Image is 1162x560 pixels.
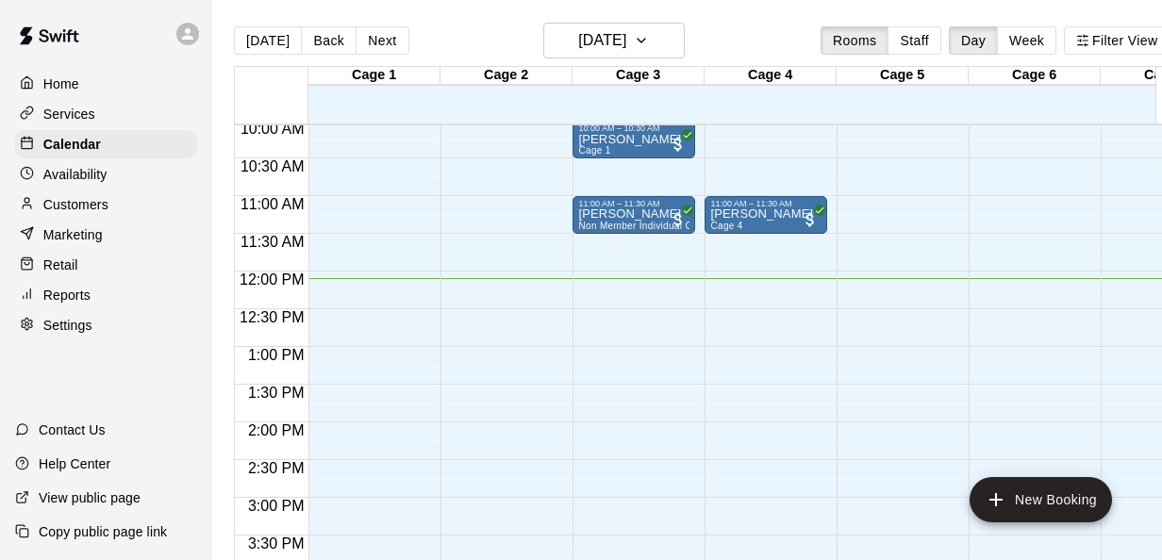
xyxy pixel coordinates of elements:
div: Cage 6 [969,67,1101,85]
p: Help Center [39,454,110,473]
div: 11:00 AM – 11:30 AM [710,199,822,208]
button: Staff [888,26,941,55]
button: Rooms [821,26,888,55]
button: add [970,477,1112,522]
span: 11:30 AM [236,234,309,250]
button: Back [301,26,357,55]
p: Availability [43,165,108,184]
p: Marketing [43,225,103,244]
div: 10:00 AM – 10:30 AM [578,124,689,133]
div: 11:00 AM – 11:30 AM: Gary Rodriguez [705,196,827,234]
span: 12:00 PM [235,272,308,288]
span: 3:00 PM [243,498,309,514]
span: Cage 4 [710,221,742,231]
p: Retail [43,255,78,274]
button: [DATE] [234,26,302,55]
p: Calendar [43,135,101,154]
span: 12:30 PM [235,309,308,325]
span: 10:30 AM [236,158,309,174]
p: Home [43,74,79,93]
span: All customers have paid [669,210,688,229]
p: Settings [43,316,92,335]
span: 11:00 AM [236,196,309,212]
span: 10:00 AM [236,121,309,137]
div: Cage 4 [705,67,837,85]
span: 1:00 PM [243,347,309,363]
span: 1:30 PM [243,385,309,401]
p: Reports [43,286,91,305]
span: Cage 1 [578,145,610,156]
h6: [DATE] [578,27,626,54]
span: Non Member Individual Cage Rental (5 or less players) [578,221,824,231]
button: Week [997,26,1056,55]
button: Next [356,26,408,55]
div: 11:00 AM – 11:30 AM [578,199,689,208]
p: Services [43,105,95,124]
span: 2:30 PM [243,460,309,476]
button: Day [949,26,998,55]
div: 10:00 AM – 10:30 AM: Zane Novak [573,121,695,158]
div: Cage 5 [837,67,969,85]
p: View public page [39,488,141,507]
span: All customers have paid [801,210,820,229]
span: 3:30 PM [243,535,309,552]
p: Contact Us [39,420,106,439]
div: 11:00 AM – 11:30 AM: George Nungesser [573,196,695,234]
span: 2:00 PM [243,422,309,438]
div: Cage 1 [308,67,440,85]
span: All customers have paid [669,135,688,154]
p: Customers [43,195,108,214]
p: Copy public page link [39,522,167,541]
div: Cage 2 [440,67,573,85]
div: Cage 3 [573,67,705,85]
